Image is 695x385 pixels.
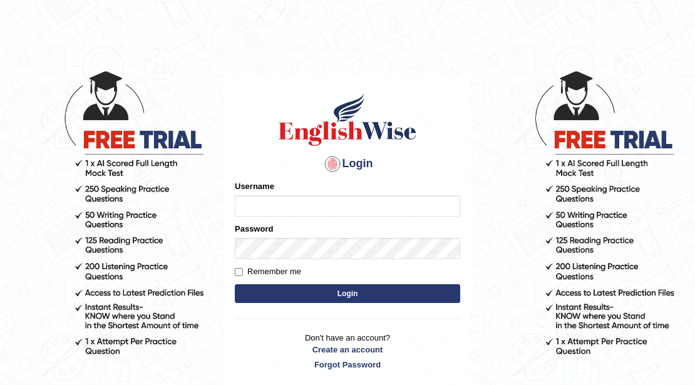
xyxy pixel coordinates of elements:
[235,284,460,303] button: Login
[235,268,243,276] input: Remember me
[276,91,419,148] img: Logo of English Wise sign in for intelligent practice with AI
[235,359,460,371] a: Forgot Password
[235,332,460,371] p: Don't have an account?
[235,344,460,356] a: Create an account
[235,265,301,278] label: Remember me
[235,154,460,174] h4: Login
[235,180,274,192] label: Username
[235,223,273,235] label: Password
